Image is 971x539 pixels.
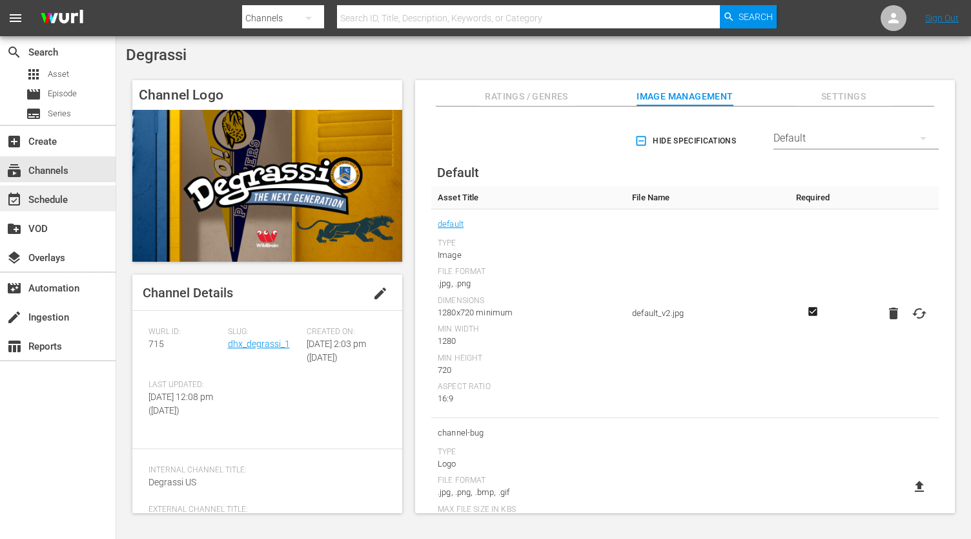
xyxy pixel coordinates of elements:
[6,45,22,60] span: Search
[739,5,773,28] span: Search
[438,238,619,249] div: Type
[148,339,164,349] span: 715
[790,186,837,209] th: Required
[31,3,93,34] img: ans4CAIJ8jUAAAAAAAAAAAAAAAAAAAAAAAAgQb4GAAAAAAAAAAAAAAAAAAAAAAAAJMjXAAAAAAAAAAAAAAAAAAAAAAAAgAT5G...
[720,5,777,28] button: Search
[438,382,619,392] div: Aspect Ratio
[925,13,959,23] a: Sign Out
[6,163,22,178] span: subscriptions
[228,327,301,337] span: Slug:
[626,209,790,418] td: default_v2.jpg
[438,354,619,364] div: Min Height
[143,285,233,301] span: Channel Details
[438,267,619,277] div: File Format
[438,392,619,405] div: 16:9
[438,486,619,499] div: .jpg, .png, .bmp, .gif
[431,186,626,209] th: Asset Title
[438,458,619,470] div: Logo
[438,425,619,441] span: channel-bug
[26,87,41,102] span: Episode
[6,250,22,266] span: Overlays
[6,280,22,296] span: Automation
[637,89,733,105] span: Image Management
[148,465,380,476] span: Internal Channel Title:
[126,46,187,64] span: Degrassi
[307,327,380,337] span: Created On:
[6,221,22,237] span: VOD
[438,476,619,486] div: File Format
[148,327,221,337] span: Wurl ID:
[132,110,402,262] img: Degrassi
[626,186,790,209] th: File Name
[805,306,821,317] svg: Required
[48,87,77,100] span: Episode
[437,165,479,180] span: Default
[438,306,619,319] div: 1280x720 minimum
[478,89,575,105] span: Ratings / Genres
[6,134,22,149] span: Create
[148,380,221,390] span: Last Updated:
[148,392,213,416] span: [DATE] 12:08 pm ([DATE])
[48,107,71,120] span: Series
[26,67,41,82] span: Asset
[365,278,396,309] button: edit
[438,447,619,458] div: Type
[148,477,196,487] span: Degrassi US
[26,106,41,122] span: Series
[148,505,380,515] span: External Channel Title:
[48,68,69,81] span: Asset
[438,249,619,262] div: Image
[373,286,388,301] span: edit
[228,339,290,349] a: dhx_degrassi_1
[795,89,892,105] span: Settings
[438,324,619,335] div: Min Width
[773,120,939,156] div: Default
[307,339,366,363] span: [DATE] 2:03 pm ([DATE])
[438,335,619,348] div: 1280
[632,123,741,159] button: Hide Specifications
[6,192,22,207] span: Schedule
[438,296,619,306] div: Dimensions
[438,364,619,377] div: 720
[6,339,22,354] span: Reports
[438,505,619,515] div: Max File Size In Kbs
[438,216,464,233] a: default
[438,277,619,290] div: .jpg, .png
[637,134,736,148] span: Hide Specifications
[6,310,22,325] span: Ingestion
[132,80,402,110] h4: Channel Logo
[8,10,23,26] span: menu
